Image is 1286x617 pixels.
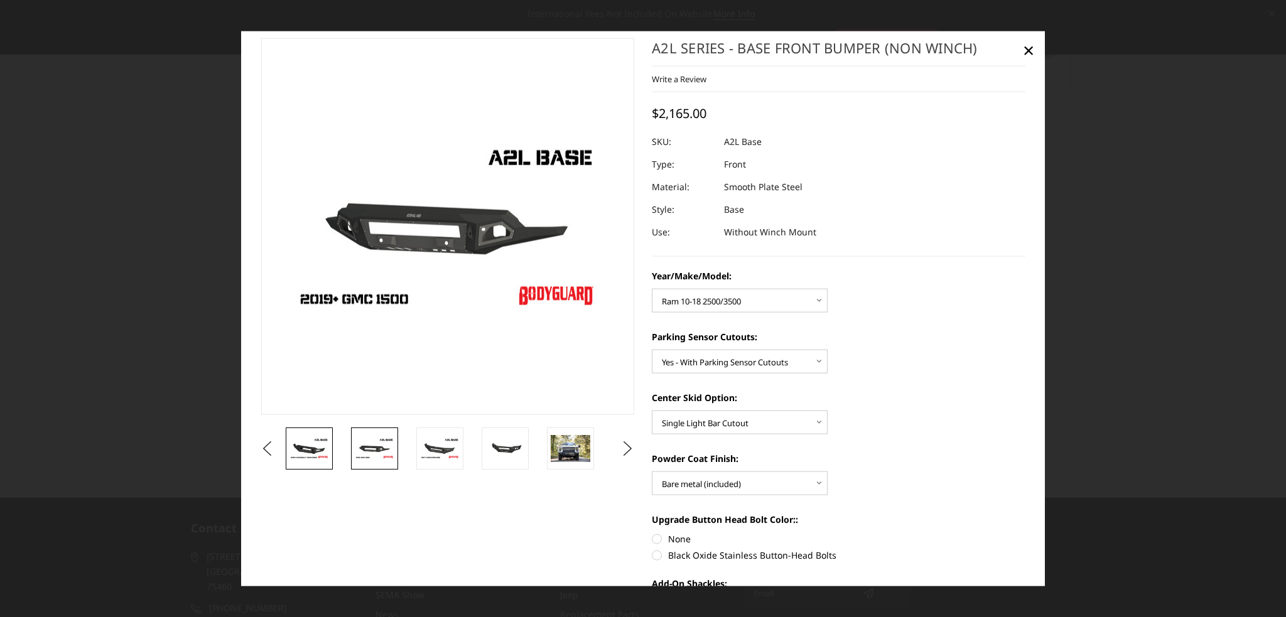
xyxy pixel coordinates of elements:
dt: Material: [652,176,715,198]
a: Write a Review [652,73,706,84]
label: Parking Sensor Cutouts: [652,330,1025,343]
img: A2L Series - Base Front Bumper (Non Winch) [355,437,394,459]
label: Upgrade Button Head Bolt Color:: [652,513,1025,526]
img: A2L Series - Base Front Bumper (Non Winch) [289,437,329,459]
dd: Base [724,198,744,221]
label: Black Oxide Stainless Button-Head Bolts [652,549,1025,562]
iframe: Chat Widget [1223,557,1286,617]
dd: Front [724,153,746,176]
a: A2L Series - Base Front Bumper (Non Winch) [261,38,635,415]
label: Powder Coat Finish: [652,452,1025,465]
button: Previous [258,439,277,458]
label: None [652,532,1025,545]
span: × [1023,36,1034,63]
dt: Style: [652,198,715,221]
img: 2020 Chevrolet HD - Available in single light bar configuration only [551,435,590,461]
dt: SKU: [652,131,715,153]
button: Next [619,439,637,458]
img: A2L Series - Base Front Bumper (Non Winch) [420,437,460,459]
dd: Smooth Plate Steel [724,176,802,198]
dd: Without Winch Mount [724,221,816,244]
label: Year/Make/Model: [652,269,1025,282]
dd: A2L Base [724,131,762,153]
h1: A2L Series - Base Front Bumper (Non Winch) [652,38,1025,67]
img: A2L Series - Base Front Bumper (Non Winch) [485,439,525,457]
span: $2,165.00 [652,105,706,122]
label: Add-On Shackles: [652,577,1025,590]
label: Center Skid Option: [652,391,1025,404]
dt: Type: [652,153,715,176]
a: Close [1019,40,1039,60]
dt: Use: [652,221,715,244]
